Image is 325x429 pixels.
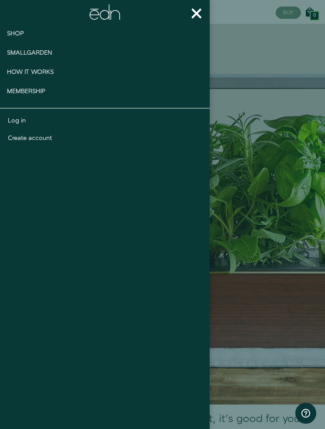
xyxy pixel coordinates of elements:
[7,87,45,96] span: Membership
[7,29,24,38] span: Shop
[295,403,316,425] iframe: Opens a widget where you can find more information
[8,134,202,143] a: Create account
[8,116,202,125] a: Log in
[7,49,52,57] span: Smallgarden
[7,68,54,77] span: How It works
